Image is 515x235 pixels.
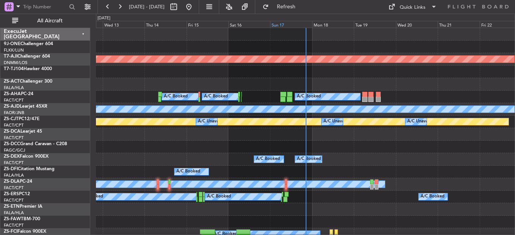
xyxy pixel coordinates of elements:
[207,191,231,202] div: A/C Booked
[4,185,24,191] a: FACT/CPT
[4,97,24,103] a: FACT/CPT
[4,79,52,84] a: ZS-ACTChallenger 300
[4,154,49,159] a: ZS-DEXFalcon 900EX
[4,47,24,53] a: FLKK/LUN
[438,21,479,28] div: Thu 21
[4,42,53,46] a: 9J-ONEChallenger 604
[4,92,33,96] a: ZS-AHAPC-24
[4,54,50,59] a: T7-AJIChallenger 604
[144,21,186,28] div: Thu 14
[270,4,302,9] span: Refresh
[4,92,21,96] span: ZS-AHA
[4,229,46,234] a: ZS-FCIFalcon 900EX
[4,129,42,134] a: ZS-DCALearjet 45
[4,160,24,166] a: FACT/CPT
[4,192,30,196] a: ZS-ERSPC12
[4,110,24,116] a: FAOR/JNB
[129,3,165,10] span: [DATE] - [DATE]
[4,122,24,128] a: FACT/CPT
[198,116,229,127] div: A/C Unavailable
[4,229,17,234] span: ZS-FCI
[4,210,24,216] a: FALA/HLA
[4,142,67,146] a: ZS-DCCGrand Caravan - C208
[297,154,321,165] div: A/C Booked
[4,104,20,109] span: ZS-AJD
[4,117,39,121] a: ZS-CJTPC12/47E
[297,91,321,102] div: A/C Booked
[4,104,47,109] a: ZS-AJDLearjet 45XR
[4,197,24,203] a: FACT/CPT
[8,15,82,27] button: All Aircraft
[4,154,20,159] span: ZS-DEX
[4,179,20,184] span: ZS-DLA
[4,172,24,178] a: FALA/HLA
[256,154,280,165] div: A/C Booked
[323,116,355,127] div: A/C Unavailable
[4,167,55,171] a: ZS-DFICitation Mustang
[4,222,24,228] a: FACT/CPT
[4,135,24,141] a: FACT/CPT
[4,147,25,153] a: FAGC/GCJ
[4,167,18,171] span: ZS-DFI
[354,21,396,28] div: Tue 19
[4,67,24,71] span: T7-TJ104
[23,1,67,13] input: Trip Number
[4,204,20,209] span: ZS-ETN
[204,91,228,102] div: A/C Booked
[407,116,439,127] div: A/C Unavailable
[396,21,438,28] div: Wed 20
[312,21,354,28] div: Mon 18
[164,91,188,102] div: A/C Booked
[4,217,21,221] span: ZS-FAW
[4,79,20,84] span: ZS-ACT
[4,179,32,184] a: ZS-DLAPC-24
[400,4,426,11] div: Quick Links
[4,67,52,71] a: T7-TJ104Hawker 4000
[259,1,305,13] button: Refresh
[4,60,27,66] a: DNMM/LOS
[176,166,200,177] div: A/C Booked
[20,18,80,23] span: All Aircraft
[4,117,19,121] span: ZS-CJT
[270,21,312,28] div: Sun 17
[4,42,20,46] span: 9J-ONE
[228,21,270,28] div: Sat 16
[97,15,110,22] div: [DATE]
[4,129,20,134] span: ZS-DCA
[103,21,144,28] div: Wed 13
[421,191,444,202] div: A/C Booked
[187,21,228,28] div: Fri 15
[4,192,19,196] span: ZS-ERS
[4,142,20,146] span: ZS-DCC
[4,85,24,91] a: FALA/HLA
[385,1,441,13] button: Quick Links
[4,204,42,209] a: ZS-ETNPremier IA
[4,217,40,221] a: ZS-FAWTBM-700
[4,54,17,59] span: T7-AJI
